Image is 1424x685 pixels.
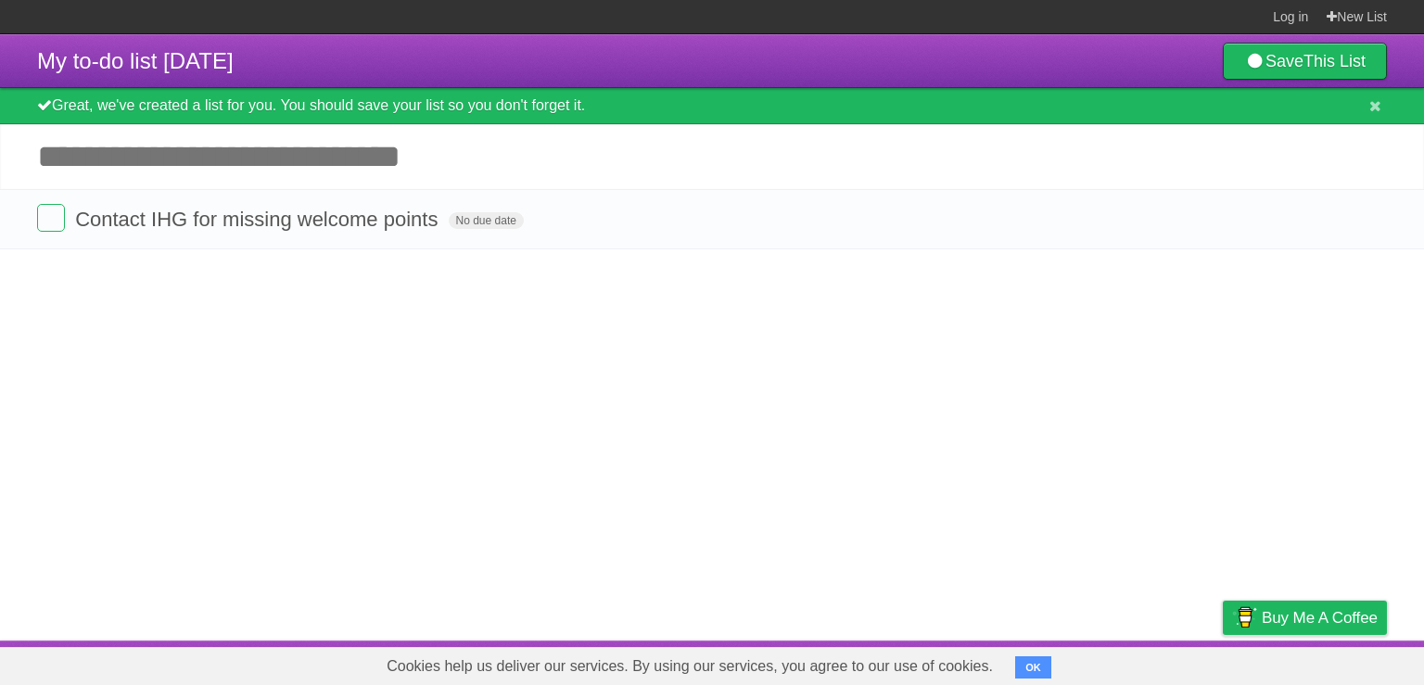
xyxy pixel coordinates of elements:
a: Suggest a feature [1270,645,1387,680]
span: Buy me a coffee [1262,602,1378,634]
button: OK [1015,656,1051,679]
label: Done [37,204,65,232]
span: My to-do list [DATE] [37,48,234,73]
a: Developers [1037,645,1112,680]
a: Terms [1136,645,1176,680]
span: Cookies help us deliver our services. By using our services, you agree to our use of cookies. [368,648,1011,685]
a: Buy me a coffee [1223,601,1387,635]
a: SaveThis List [1223,43,1387,80]
span: No due date [449,212,524,229]
img: Buy me a coffee [1232,602,1257,633]
b: This List [1303,52,1366,70]
span: Contact IHG for missing welcome points [75,208,442,231]
a: Privacy [1199,645,1247,680]
a: About [976,645,1015,680]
